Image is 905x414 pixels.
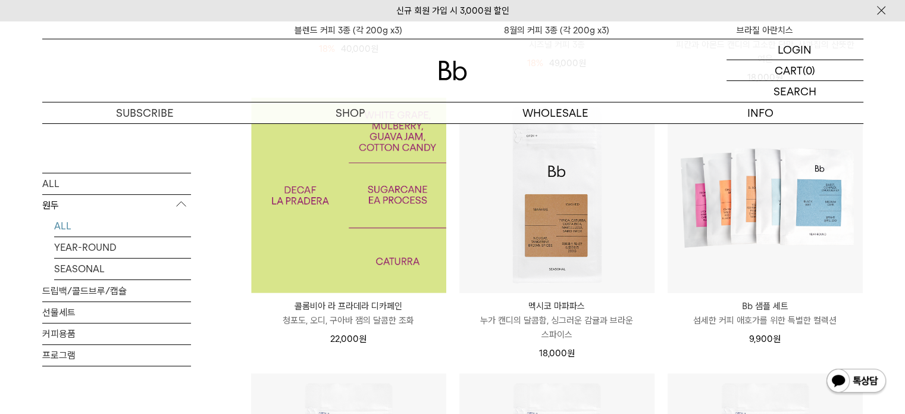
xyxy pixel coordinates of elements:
[330,334,367,344] span: 22,000
[251,98,446,293] img: 1000000482_add2_076.jpg
[42,102,248,123] a: SUBSCRIBE
[42,281,191,301] a: 드립백/콜드브루/캡슐
[251,299,446,313] p: 콜롬비아 라 프라데라 디카페인
[459,299,655,313] p: 멕시코 마파파스
[42,302,191,323] a: 선물세트
[459,313,655,342] p: 누가 캔디의 달콤함, 싱그러운 감귤과 브라운 스파이스
[726,39,863,60] a: LOGIN
[54,216,191,236] a: ALL
[773,334,781,344] span: 원
[778,39,812,60] p: LOGIN
[453,102,658,123] p: WHOLESALE
[567,348,575,359] span: 원
[459,98,655,293] img: 멕시코 마파파스
[658,102,863,123] p: INFO
[251,299,446,328] a: 콜롬비아 라 프라데라 디카페인 청포도, 오디, 구아바 잼의 달콤한 조화
[251,313,446,328] p: 청포도, 오디, 구아바 잼의 달콤한 조화
[54,259,191,279] a: SEASONAL
[248,102,453,123] a: SHOP
[42,195,191,216] p: 원두
[539,348,575,359] span: 18,000
[726,60,863,81] a: CART (0)
[668,299,863,313] p: Bb 샘플 세트
[439,61,467,80] img: 로고
[459,299,655,342] a: 멕시코 마파파스 누가 캔디의 달콤함, 싱그러운 감귤과 브라운 스파이스
[668,299,863,328] a: Bb 샘플 세트 섬세한 커피 애호가를 위한 특별한 컬렉션
[803,60,815,80] p: (0)
[396,5,509,16] a: 신규 회원 가입 시 3,000원 할인
[668,98,863,293] img: Bb 샘플 세트
[668,313,863,328] p: 섬세한 커피 애호가를 위한 특별한 컬렉션
[42,345,191,366] a: 프로그램
[775,60,803,80] p: CART
[825,368,887,396] img: 카카오톡 채널 1:1 채팅 버튼
[749,334,781,344] span: 9,900
[251,98,446,293] a: 콜롬비아 라 프라데라 디카페인
[42,323,191,344] a: 커피용품
[774,81,816,102] p: SEARCH
[359,334,367,344] span: 원
[54,237,191,258] a: YEAR-ROUND
[42,173,191,194] a: ALL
